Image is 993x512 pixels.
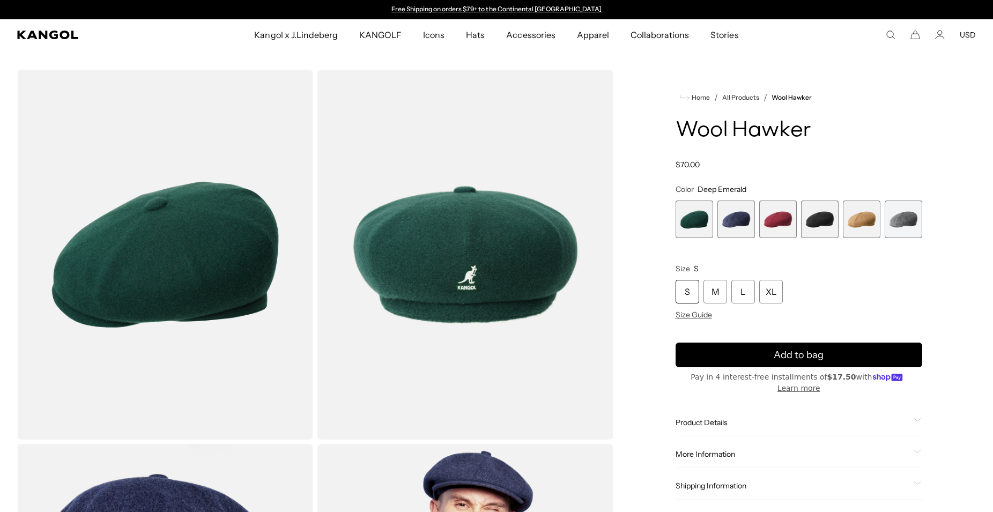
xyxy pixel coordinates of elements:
span: Accessories [506,19,555,50]
label: Deep Emerald [676,201,713,238]
div: M [703,280,727,303]
label: Black [801,201,839,238]
a: Hats [455,19,495,50]
a: Kangol [17,31,168,39]
div: 5 of 6 [843,201,880,238]
a: Stories [700,19,749,50]
button: Add to bag [676,343,923,367]
a: Kangol x J.Lindeberg [243,19,349,50]
li: / [759,91,767,104]
span: Color [676,184,694,194]
button: USD [960,30,976,40]
slideshow-component: Announcement bar [386,5,607,14]
li: / [710,91,718,104]
div: L [731,280,755,303]
div: 1 of 2 [386,5,607,14]
span: Apparel [577,19,609,50]
a: KANGOLF [349,19,412,50]
a: Icons [412,19,455,50]
a: Accessories [495,19,566,50]
nav: breadcrumbs [676,91,923,104]
div: 2 of 6 [717,201,755,238]
a: Apparel [566,19,620,50]
span: KANGOLF [359,19,402,50]
div: S [676,280,699,303]
div: 3 of 6 [759,201,797,238]
label: Camel [843,201,880,238]
span: Size [676,264,690,273]
a: Free Shipping on orders $79+ to the Continental [GEOGRAPHIC_DATA] [391,5,602,13]
span: Shipping Information [676,481,910,491]
a: Account [935,30,945,40]
div: Announcement [386,5,607,14]
div: XL [759,280,783,303]
span: More Information [676,449,910,459]
span: Add to bag [774,348,824,362]
div: 4 of 6 [801,201,839,238]
span: Hats [466,19,485,50]
a: All Products [722,94,759,101]
div: 1 of 6 [676,201,713,238]
h1: Wool Hawker [676,119,923,143]
a: Collaborations [620,19,700,50]
span: $70.00 [676,160,700,169]
span: Stories [710,19,738,50]
span: Size Guide [676,310,712,320]
a: Wool Hawker [772,94,812,101]
span: Kangol x J.Lindeberg [254,19,338,50]
label: Navy Marl [717,201,755,238]
a: Home [680,93,710,102]
label: Cranberry [759,201,797,238]
img: color-deep-emerald [317,70,613,440]
span: Collaborations [631,19,689,50]
div: 6 of 6 [885,201,922,238]
button: Cart [910,30,920,40]
img: color-deep-emerald [17,70,313,440]
span: Product Details [676,418,910,427]
span: Home [690,94,710,101]
label: Flannel [885,201,922,238]
span: S [694,264,699,273]
span: Deep Emerald [698,184,746,194]
summary: Search here [886,30,895,40]
span: Icons [423,19,444,50]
